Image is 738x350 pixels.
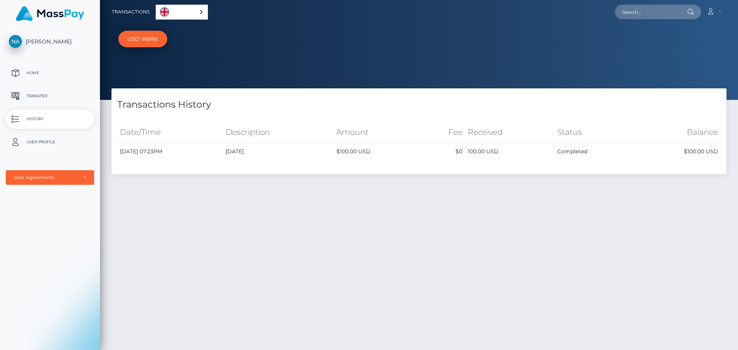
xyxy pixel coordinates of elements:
[334,122,421,143] th: Amount
[223,122,334,143] th: Description
[9,113,91,125] p: History
[156,5,208,19] a: English
[117,122,223,143] th: Date/Time
[6,63,94,83] a: Home
[422,122,465,143] th: Fee
[633,122,721,143] th: Balance
[6,109,94,129] a: History
[6,86,94,106] a: Transfer
[6,38,94,45] span: [PERSON_NAME]
[465,122,555,143] th: Received
[117,98,721,111] h4: Transactions History
[633,143,721,161] td: $100.00 USD
[9,90,91,102] p: Transfer
[14,174,77,181] div: User Agreements
[6,170,94,185] button: User Agreements
[118,31,167,47] a: USD Wallet
[615,5,687,19] input: Search...
[334,143,421,161] td: $100.00 USD
[16,6,84,21] img: MassPay
[112,4,150,20] a: Transactions
[117,143,223,161] td: [DATE] 07:23PM
[9,136,91,148] p: User Profile
[465,143,555,161] td: 100.00 USD
[6,133,94,152] a: User Profile
[422,143,465,161] td: $0
[555,143,633,161] td: Completed
[156,5,208,20] aside: Language selected: English
[156,5,208,20] div: Language
[555,122,633,143] th: Status
[9,67,91,79] p: Home
[223,143,334,161] td: [DATE]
